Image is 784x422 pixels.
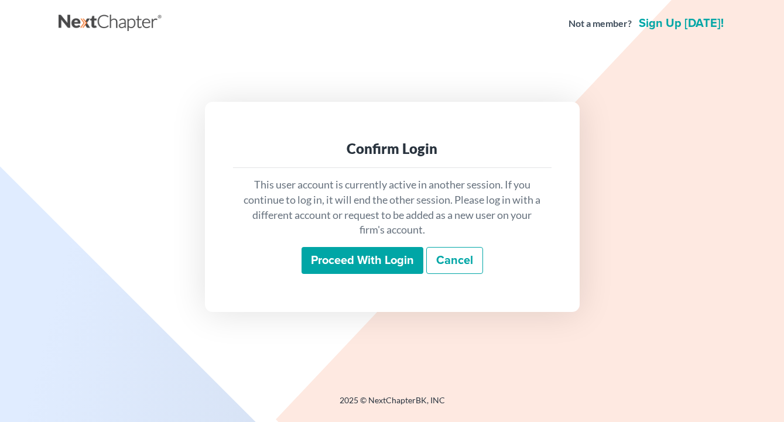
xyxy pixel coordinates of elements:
p: This user account is currently active in another session. If you continue to log in, it will end ... [242,177,542,238]
strong: Not a member? [569,17,632,30]
input: Proceed with login [302,247,423,274]
a: Cancel [426,247,483,274]
div: Confirm Login [242,139,542,158]
div: 2025 © NextChapterBK, INC [59,394,726,416]
a: Sign up [DATE]! [636,18,726,29]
